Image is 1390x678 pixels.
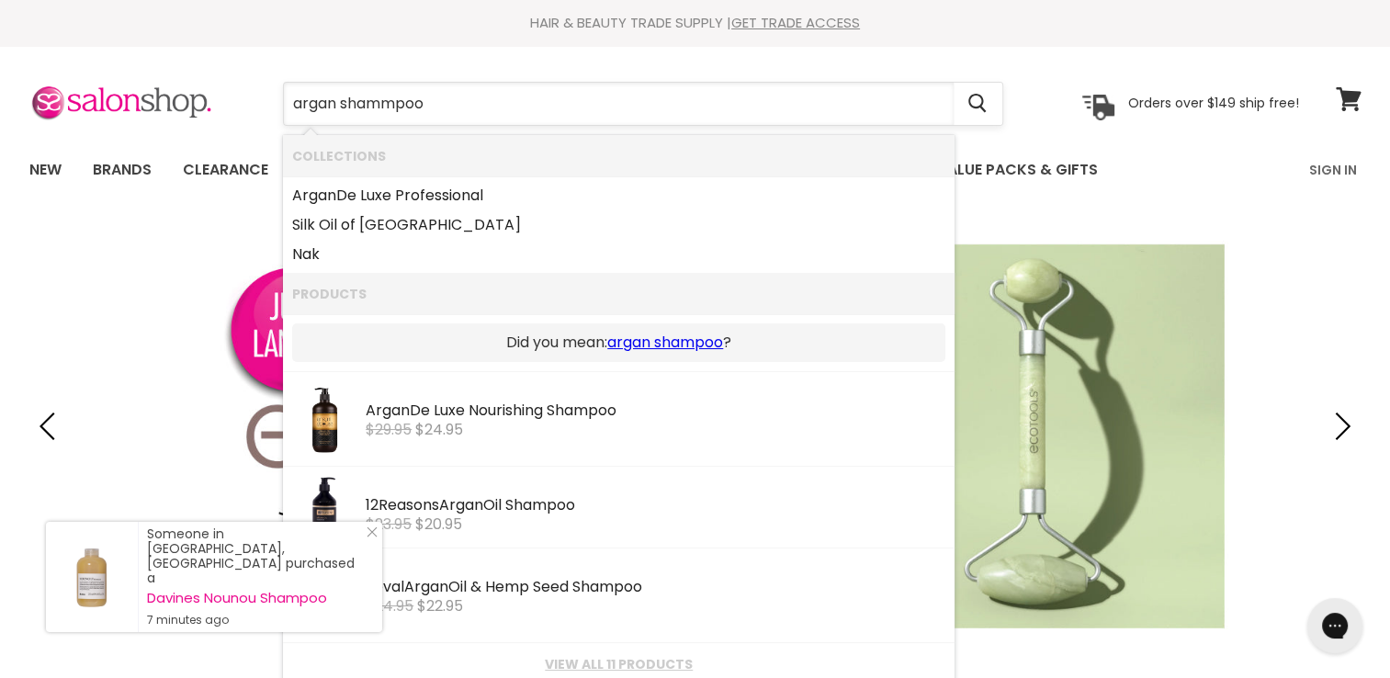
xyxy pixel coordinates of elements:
li: Did you mean [283,314,955,371]
div: Jeval Oil & Hemp Seed Shampoo [366,579,945,598]
a: Value Packs & Gifts [923,151,1112,189]
a: argan shampoo [607,333,723,353]
s: $29.95 [366,419,412,440]
div: 12Reasons Oil Shampoo [366,497,945,516]
b: Argan [292,185,336,206]
b: Argan [366,400,410,421]
button: Next [1321,408,1358,445]
p: Did you mean: ? [301,333,936,353]
li: Collections [283,135,955,176]
img: 704200_200x.jpg [292,476,356,540]
span: $24.95 [415,419,463,440]
li: Collections: Argan De Luxe Professional [283,176,955,210]
button: Search [954,83,1002,125]
a: New [16,151,75,189]
div: Someone in [GEOGRAPHIC_DATA], [GEOGRAPHIC_DATA] purchased a [147,526,364,627]
a: Brands [79,151,165,189]
div: HAIR & BEAUTY TRADE SUPPLY | [6,14,1384,32]
a: Close Notification [359,526,378,545]
s: $23.95 [366,514,412,535]
small: 7 minutes ago [147,613,364,627]
img: Argan-De-Luxe-Shampoo-300ml_200x.jpg [299,381,350,458]
form: Product [283,82,1003,126]
span: $22.95 [417,595,463,616]
li: Products [283,273,955,314]
nav: Main [6,143,1384,197]
b: Argan [404,576,448,597]
input: Search [284,83,954,125]
a: GET TRADE ACCESS [731,13,860,32]
svg: Close Icon [367,526,378,537]
a: Davines Nounou Shampoo [147,591,364,605]
span: $20.95 [415,514,462,535]
a: Clearance [169,151,282,189]
p: Orders over $149 ship free! [1128,95,1299,111]
a: Nak [292,240,945,269]
a: De Luxe Professional [292,181,945,210]
li: Products: 12Reasons Argan Oil Shampoo [283,467,955,548]
a: Silk Oil of [GEOGRAPHIC_DATA] [292,210,945,240]
li: Collections: Nak [283,240,955,274]
li: Products: Jeval Argan Oil & Hemp Seed Shampoo [283,548,955,643]
a: View all 11 products [292,657,945,672]
li: Products: Argan De Luxe Nourishing Shampoo [283,371,955,467]
ul: Main menu [16,143,1205,197]
b: Argan [439,494,483,515]
div: De Luxe Nourishing Shampoo [366,402,945,422]
s: $24.95 [366,595,413,616]
a: Visit product page [46,522,138,632]
button: Previous [32,408,69,445]
iframe: Gorgias live chat messenger [1298,592,1372,660]
a: Sign In [1298,151,1368,189]
li: Collections: Silk Oil of Morocco [283,210,955,240]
